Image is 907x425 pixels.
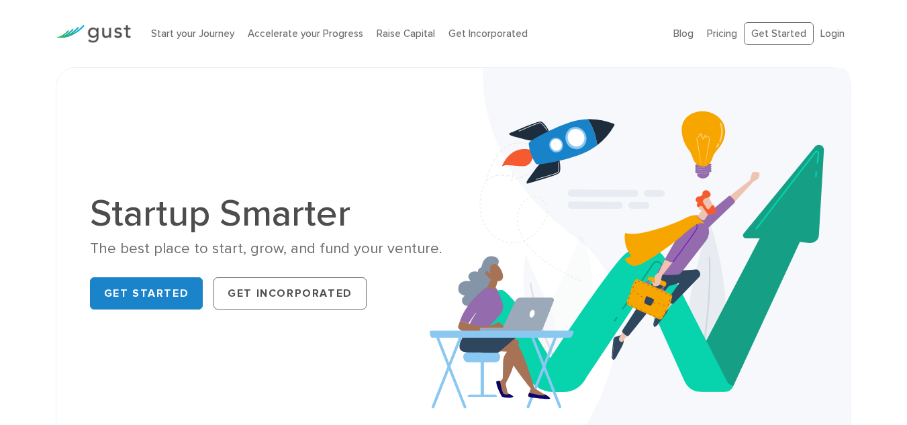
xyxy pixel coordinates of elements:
[377,28,435,40] a: Raise Capital
[151,28,234,40] a: Start your Journey
[673,28,694,40] a: Blog
[248,28,363,40] a: Accelerate your Progress
[56,25,131,43] img: Gust Logo
[744,22,814,46] a: Get Started
[90,195,444,232] h1: Startup Smarter
[213,277,367,310] a: Get Incorporated
[707,28,737,40] a: Pricing
[448,28,528,40] a: Get Incorporated
[90,239,444,258] div: The best place to start, grow, and fund your venture.
[90,277,203,310] a: Get Started
[820,28,845,40] a: Login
